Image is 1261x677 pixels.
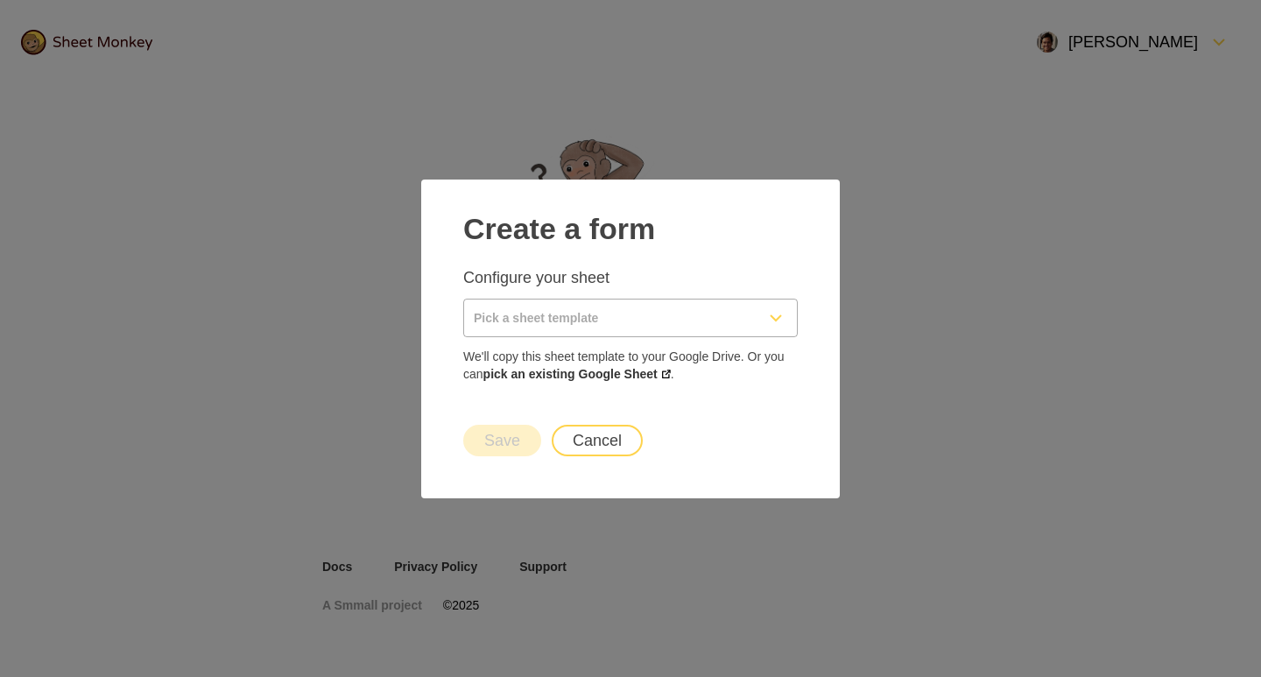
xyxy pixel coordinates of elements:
h2: Create a form [463,201,798,246]
button: Pick a sheet template [463,299,798,337]
a: pick an existing Google Sheet [483,367,671,381]
span: We'll copy this sheet template to your Google Drive. Or you can . [463,348,798,383]
button: Cancel [552,425,643,456]
input: Pick a sheet template [464,300,755,336]
p: Configure your sheet [463,267,798,288]
button: Save [463,425,541,456]
svg: FormDown [765,307,786,328]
